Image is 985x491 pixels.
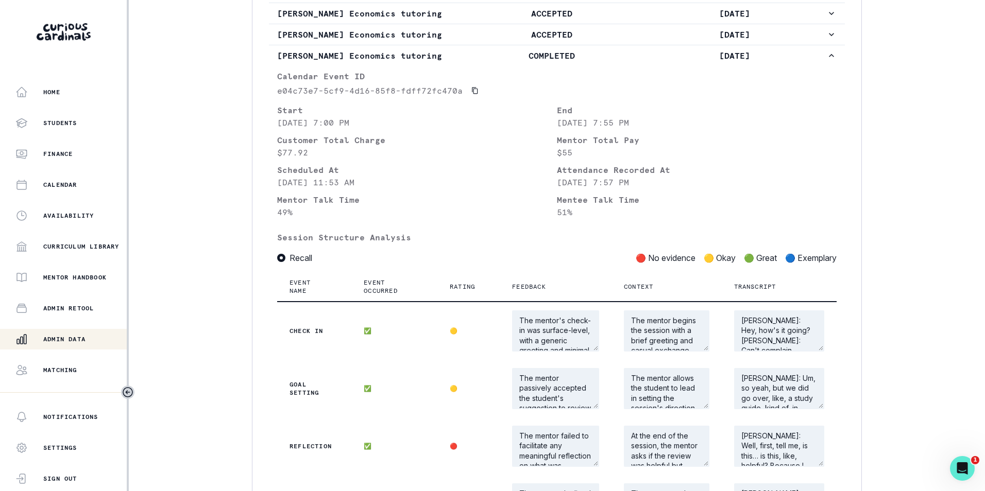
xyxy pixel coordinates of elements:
p: $55 [557,146,837,159]
textarea: [PERSON_NAME]: Um, so yeah, but we did go over, like, a study guide, kind of, in class. Um, do yo... [734,368,825,409]
p: Settings [43,444,77,452]
button: Copied to clipboard [467,82,483,99]
p: Mentor Talk Time [277,194,557,206]
p: 🔵 Exemplary [785,252,837,264]
p: Feedback [512,283,546,291]
p: 🟡 Okay [704,252,736,264]
p: 🟡 [450,327,487,335]
p: Check In [290,327,339,335]
p: 🔴 No evidence [636,252,695,264]
button: [PERSON_NAME] Economics tutoringACCEPTED[DATE] [269,24,845,45]
p: Scheduled At [277,164,557,176]
p: [DATE] 11:53 AM [277,176,557,188]
p: [DATE] [643,28,826,41]
p: 🟡 [450,384,487,393]
p: Admin Retool [43,304,94,312]
p: Calendar Event ID [277,70,837,82]
p: Context [624,283,653,291]
p: Rating [450,283,475,291]
button: [PERSON_NAME] Economics tutoringCOMPLETED[DATE] [269,45,845,66]
img: Curious Cardinals Logo [37,23,91,41]
textarea: The mentor passively accepted the student's suggestion to review practice set 3 without helping t... [512,368,599,409]
p: [DATE] 7:00 PM [277,116,557,129]
p: Calendar [43,181,77,189]
p: [DATE] 7:57 PM [557,176,837,188]
textarea: [PERSON_NAME]: Well, first, tell me, is this… is this, like, helpful? Because I feel like some of... [734,426,825,467]
textarea: The mentor allows the student to lead in setting the session's direction, with the student sugges... [624,368,709,409]
p: [PERSON_NAME] Economics tutoring [277,28,460,41]
iframe: Intercom live chat [950,456,975,481]
p: Goal setting [290,380,339,397]
textarea: The mentor's check-in was surface-level, with a generic greeting and minimal engagement with the ... [512,310,599,352]
p: [DATE] 7:55 PM [557,116,837,129]
p: 🔴 [450,442,487,450]
p: 49 % [277,206,557,218]
p: COMPLETED [460,49,643,62]
button: Toggle sidebar [121,385,134,399]
p: [PERSON_NAME] Economics tutoring [277,7,460,20]
p: ✅ [364,327,425,335]
textarea: The mentor failed to facilitate any meaningful reflection on what was accomplished during the ses... [512,426,599,467]
p: Event occurred [364,278,413,295]
p: e04c73e7-5cf9-4d16-85f8-fdff72fc470a [277,84,463,97]
p: Start [277,104,557,116]
p: 51 % [557,206,837,218]
p: $77.92 [277,146,557,159]
p: Mentor Handbook [43,273,107,282]
p: Matching [43,366,77,374]
p: Transcript [734,283,776,291]
textarea: [PERSON_NAME]: Hey, how's it going? [PERSON_NAME]: Can't complain. [PERSON_NAME]: So, unfortunate... [734,310,825,352]
p: ACCEPTED [460,28,643,41]
p: Mentor Total Pay [557,134,837,146]
p: Attendance Recorded At [557,164,837,176]
p: Curriculum Library [43,242,120,251]
p: Students [43,119,77,127]
p: [DATE] [643,7,826,20]
p: Finance [43,150,73,158]
p: Home [43,88,60,96]
p: 🟢 Great [744,252,777,264]
button: [PERSON_NAME] Economics tutoringACCEPTED[DATE] [269,3,845,24]
span: 1 [971,456,979,464]
p: ✅ [364,384,425,393]
textarea: At the end of the session, the mentor asks if the review was helpful but doesn't guide a structur... [624,426,709,467]
p: ACCEPTED [460,7,643,20]
p: Notifications [43,413,98,421]
p: End [557,104,837,116]
p: Reflection [290,442,339,450]
p: Sign Out [43,475,77,483]
p: Session Structure Analysis [277,231,837,243]
p: Mentee Talk Time [557,194,837,206]
p: [DATE] [643,49,826,62]
span: Recall [290,252,312,264]
p: Event Name [290,278,327,295]
p: Availability [43,212,94,220]
p: Admin Data [43,335,86,343]
textarea: The mentor begins the session with a brief greeting and casual exchange. When the student mention... [624,310,709,352]
p: ✅ [364,442,425,450]
p: [PERSON_NAME] Economics tutoring [277,49,460,62]
p: Customer Total Charge [277,134,557,146]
